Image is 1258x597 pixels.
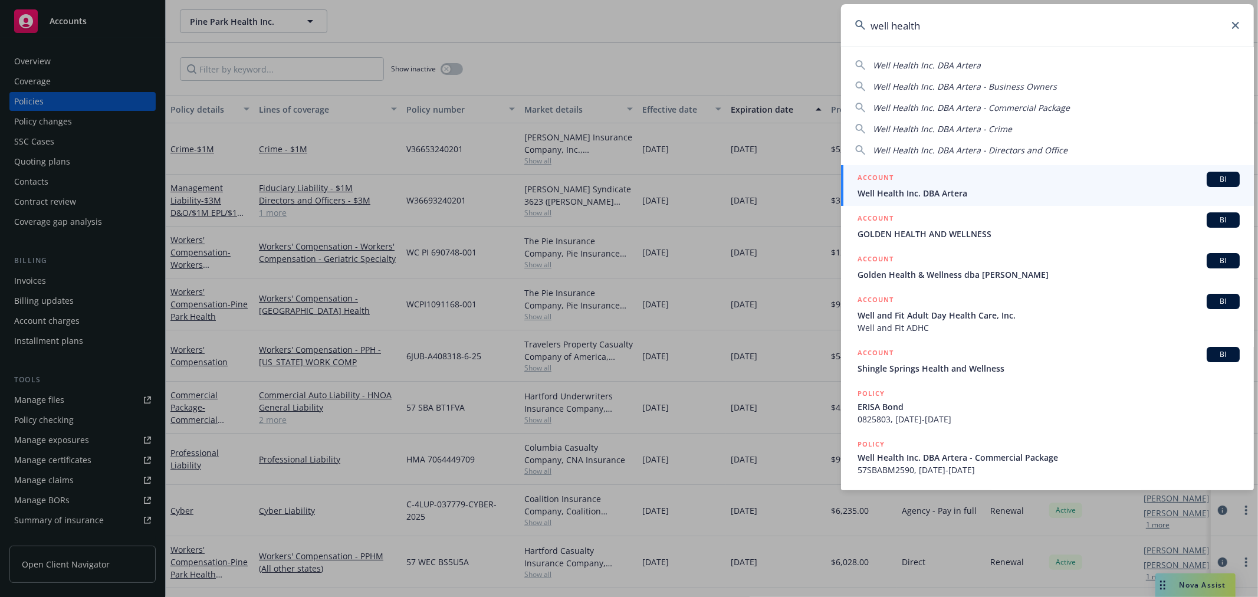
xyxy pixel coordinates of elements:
span: BI [1211,296,1235,307]
span: Well Health Inc. DBA Artera - Commercial Package [873,102,1070,113]
a: POLICYWell Health Inc. DBA Artera - Commercial Package57SBABM2590, [DATE]-[DATE] [841,432,1254,483]
span: GOLDEN HEALTH AND WELLNESS [858,228,1240,240]
h5: POLICY [858,438,885,450]
h5: POLICY [858,489,885,501]
span: BI [1211,255,1235,266]
a: ACCOUNTBIShingle Springs Health and Wellness [841,340,1254,381]
a: ACCOUNTBIGolden Health & Wellness dba [PERSON_NAME] [841,247,1254,287]
span: Well Health Inc. DBA Artera - Business Owners [873,81,1057,92]
a: ACCOUNTBIGOLDEN HEALTH AND WELLNESS [841,206,1254,247]
a: ACCOUNTBIWell Health Inc. DBA Artera [841,165,1254,206]
h5: ACCOUNT [858,212,894,227]
a: ACCOUNTBIWell and Fit Adult Day Health Care, Inc.Well and Fit ADHC [841,287,1254,340]
a: POLICY [841,483,1254,533]
span: Well Health Inc. DBA Artera - Commercial Package [858,451,1240,464]
a: POLICYERISA Bond0825803, [DATE]-[DATE] [841,381,1254,432]
h5: ACCOUNT [858,347,894,361]
span: Well Health Inc. DBA Artera [858,187,1240,199]
span: Well and Fit ADHC [858,322,1240,334]
span: 0825803, [DATE]-[DATE] [858,413,1240,425]
h5: ACCOUNT [858,294,894,308]
span: ERISA Bond [858,401,1240,413]
span: 57SBABM2590, [DATE]-[DATE] [858,464,1240,476]
span: Golden Health & Wellness dba [PERSON_NAME] [858,268,1240,281]
input: Search... [841,4,1254,47]
span: BI [1211,215,1235,225]
span: Well Health Inc. DBA Artera - Directors and Office [873,145,1068,156]
span: Well Health Inc. DBA Artera - Crime [873,123,1012,135]
h5: ACCOUNT [858,172,894,186]
span: Well Health Inc. DBA Artera [873,60,981,71]
h5: ACCOUNT [858,253,894,267]
h5: POLICY [858,388,885,399]
span: Well and Fit Adult Day Health Care, Inc. [858,309,1240,322]
span: Shingle Springs Health and Wellness [858,362,1240,375]
span: BI [1211,349,1235,360]
span: BI [1211,174,1235,185]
